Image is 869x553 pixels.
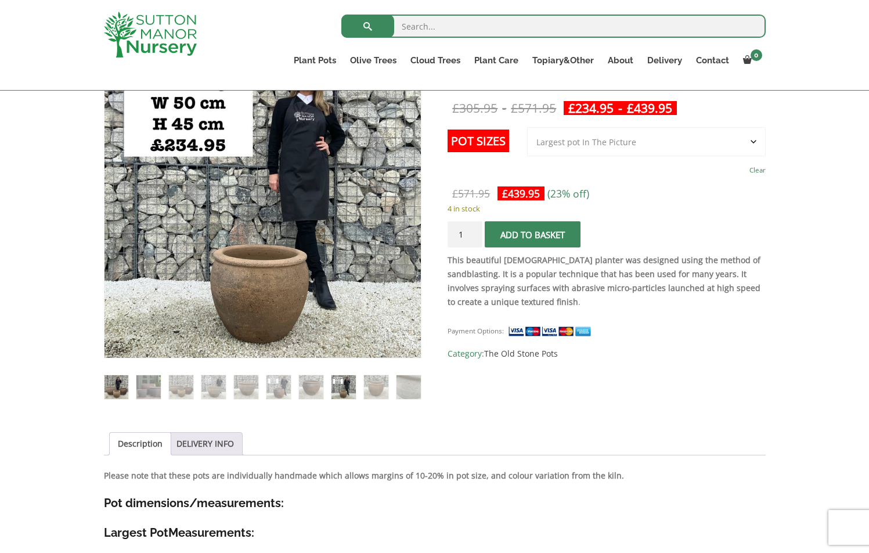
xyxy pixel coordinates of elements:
a: About [601,52,640,69]
img: The Ha Long Bay Old Stone Plant Pots - Image 3 [169,375,193,399]
a: Description [118,433,163,455]
a: Cloud Trees [403,52,467,69]
p: . [448,253,765,309]
span: £ [511,100,518,116]
img: logo [104,12,197,58]
img: The Ha Long Bay Old Stone Plant Pots [104,375,128,399]
img: The Ha Long Bay Old Stone Plant Pots - IMG 3043 scaled [421,42,737,359]
strong: This beautiful [DEMOGRAPHIC_DATA] planter was designed using the method of sandblasting. It is a ... [448,254,760,307]
a: Delivery [640,52,689,69]
small: Payment Options: [448,326,504,335]
img: The Ha Long Bay Old Stone Plant Pots - Image 8 [331,375,355,399]
p: 4 in stock [448,202,765,216]
span: £ [502,186,508,200]
a: Olive Trees [343,52,403,69]
a: 0 [736,52,766,69]
span: (23% off) [547,186,589,200]
bdi: 305.95 [452,100,497,116]
span: £ [568,100,575,116]
a: Contact [689,52,736,69]
img: The Ha Long Bay Old Stone Plant Pots - Image 5 [234,375,258,399]
img: The Ha Long Bay Old Stone Plant Pots - Image 6 [266,375,290,399]
bdi: 571.95 [452,186,490,200]
strong: Pot dimensions/measurements: [104,496,284,510]
img: payment supported [508,325,595,337]
a: Topiary&Other [525,52,601,69]
a: DELIVERY INFO [176,433,234,455]
img: The Ha Long Bay Old Stone Plant Pots - Image 7 [299,375,323,399]
a: Clear options [749,162,766,178]
img: The Ha Long Bay Old Stone Plant Pots - Image 4 [201,375,225,399]
a: Plant Pots [287,52,343,69]
a: The Old Stone Pots [484,348,558,359]
img: The Ha Long Bay Old Stone Plant Pots - Image 9 [364,375,388,399]
del: - [448,101,561,115]
a: Plant Care [467,52,525,69]
bdi: 439.95 [502,186,540,200]
ins: - [564,101,677,115]
h1: The Ha Long Bay Old Stone Plant Pots [448,42,765,91]
img: The Ha Long Bay Old Stone Plant Pots - Image 2 [136,375,160,399]
span: £ [627,100,634,116]
span: £ [452,100,459,116]
bdi: 571.95 [511,100,556,116]
button: Add to basket [485,221,580,247]
strong: Largest Pot [104,526,168,540]
span: £ [452,186,458,200]
strong: Please note that these pots are individually handmade which allows margins of 10-20% in pot size,... [104,470,624,481]
bdi: 439.95 [627,100,672,116]
span: Category: [448,347,765,361]
bdi: 234.95 [568,100,614,116]
label: Pot Sizes [448,130,509,152]
span: 0 [751,49,762,61]
input: Search... [341,15,766,38]
img: The Ha Long Bay Old Stone Plant Pots - Image 10 [396,375,420,399]
strong: Measurements: [168,526,254,540]
input: Product quantity [448,221,482,247]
